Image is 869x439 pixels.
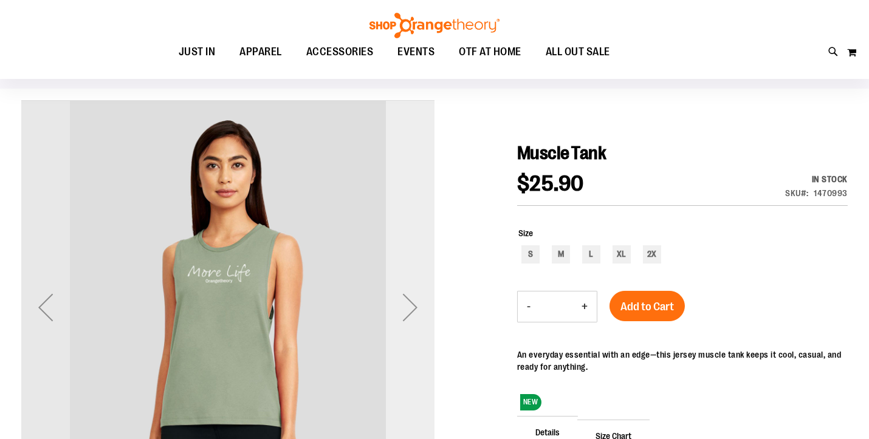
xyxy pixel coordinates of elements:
div: 2X [643,245,661,264]
div: 1470993 [814,187,848,199]
span: EVENTS [398,38,435,66]
span: JUST IN [179,38,216,66]
span: ACCESSORIES [306,38,374,66]
span: Add to Cart [620,300,674,313]
span: ALL OUT SALE [546,38,610,66]
span: APPAREL [240,38,283,66]
span: OTF AT HOME [459,38,522,66]
button: Decrease product quantity [518,291,540,322]
div: S [521,245,540,264]
div: An everyday essential with an edge—this jersey muscle tank keeps it cool, casual, and ready for a... [517,349,848,373]
div: Availability [786,173,848,185]
span: Size [518,228,533,238]
input: Product quantity [540,292,572,321]
div: L [582,245,600,264]
div: M [552,245,570,264]
div: In stock [786,173,848,185]
button: Add to Cart [610,291,685,321]
span: $25.90 [517,171,584,196]
img: Shop Orangetheory [368,13,501,38]
button: Increase product quantity [572,291,597,322]
span: NEW [520,394,541,410]
div: XL [613,245,631,264]
strong: SKU [786,188,809,198]
span: Muscle Tank [517,143,606,163]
